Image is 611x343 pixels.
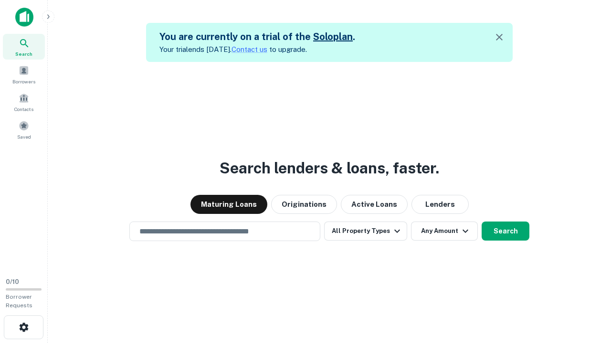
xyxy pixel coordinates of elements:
[3,61,45,87] a: Borrowers
[14,105,33,113] span: Contacts
[6,278,19,285] span: 0 / 10
[12,78,35,85] span: Borrowers
[15,50,32,58] span: Search
[324,222,407,241] button: All Property Types
[6,293,32,309] span: Borrower Requests
[3,34,45,60] a: Search
[159,44,355,55] p: Your trial ends [DATE]. to upgrade.
[271,195,337,214] button: Originations
[17,133,31,141] span: Saved
[3,89,45,115] a: Contacts
[3,117,45,142] a: Saved
[411,222,478,241] button: Any Amount
[482,222,529,241] button: Search
[190,195,267,214] button: Maturing Loans
[411,195,469,214] button: Lenders
[15,8,33,27] img: capitalize-icon.png
[232,45,267,53] a: Contact us
[159,30,355,44] h5: You are currently on a trial of the .
[563,267,611,313] iframe: Chat Widget
[313,31,353,42] a: Soloplan
[220,157,439,180] h3: Search lenders & loans, faster.
[341,195,408,214] button: Active Loans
